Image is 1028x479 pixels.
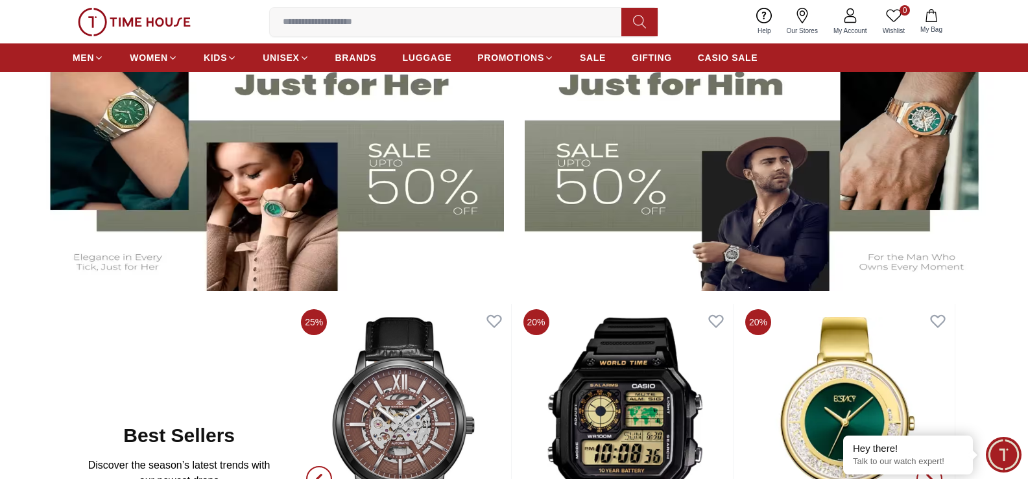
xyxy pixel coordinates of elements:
[204,46,237,69] a: KIDS
[750,5,779,38] a: Help
[698,51,758,64] span: CASIO SALE
[263,51,299,64] span: UNISEX
[900,5,910,16] span: 0
[403,51,452,64] span: LUGGAGE
[986,437,1022,473] div: Chat Widget
[828,26,872,36] span: My Account
[580,51,606,64] span: SALE
[632,51,672,64] span: GIFTING
[632,46,672,69] a: GIFTING
[204,51,227,64] span: KIDS
[31,29,504,291] img: Women's Watches Banner
[525,29,998,291] img: Men's Watches Banner
[782,26,823,36] span: Our Stores
[130,46,178,69] a: WOMEN
[335,51,377,64] span: BRANDS
[123,424,235,447] h2: Best Sellers
[752,26,776,36] span: Help
[853,456,963,467] p: Talk to our watch expert!
[73,51,94,64] span: MEN
[913,6,950,37] button: My Bag
[403,46,452,69] a: LUGGAGE
[779,5,826,38] a: Our Stores
[78,8,191,36] img: ...
[745,309,771,335] span: 20%
[878,26,910,36] span: Wishlist
[915,25,948,34] span: My Bag
[263,46,309,69] a: UNISEX
[698,46,758,69] a: CASIO SALE
[580,46,606,69] a: SALE
[477,51,544,64] span: PROMOTIONS
[130,51,168,64] span: WOMEN
[853,442,963,455] div: Hey there!
[477,46,554,69] a: PROMOTIONS
[335,46,377,69] a: BRANDS
[73,46,104,69] a: MEN
[875,5,913,38] a: 0Wishlist
[523,309,549,335] span: 20%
